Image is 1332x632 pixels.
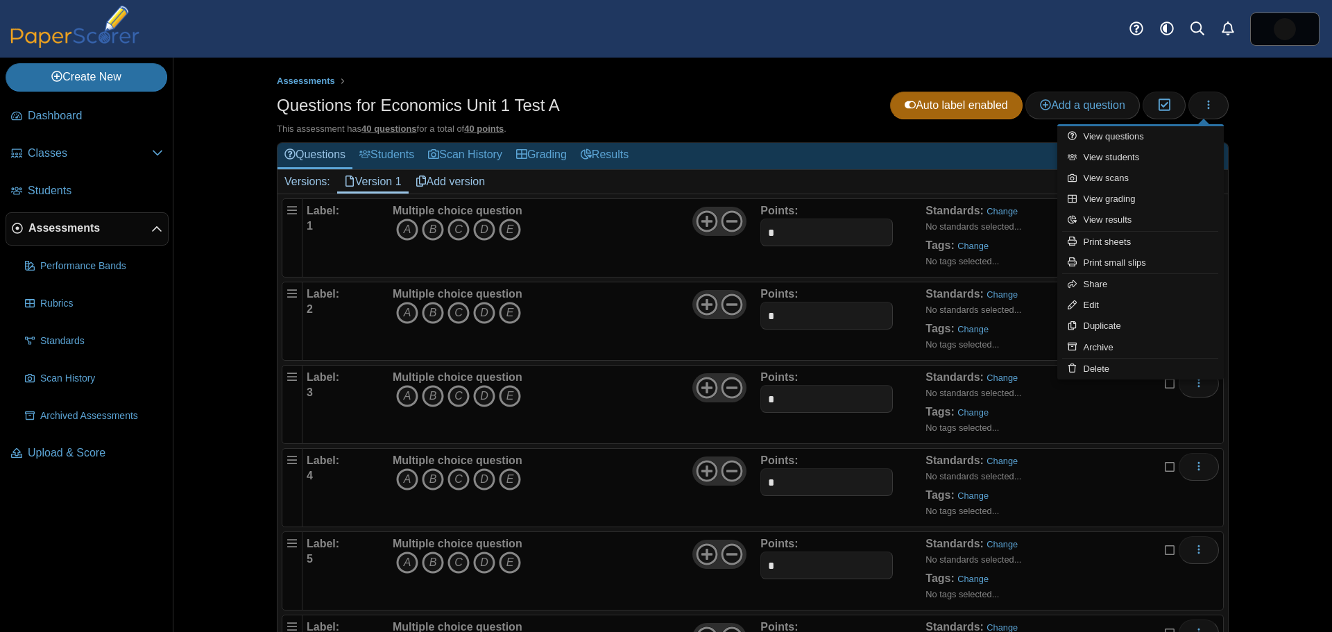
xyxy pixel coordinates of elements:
a: PaperScorer [6,38,144,50]
i: B [422,385,444,407]
a: Delete [1057,359,1224,379]
a: Scan History [19,362,169,395]
b: Multiple choice question [393,205,522,216]
button: More options [1179,453,1219,481]
i: B [422,468,444,490]
b: Points: [760,371,798,383]
b: Points: [760,538,798,549]
span: Students [28,183,163,198]
a: Change [957,407,989,418]
a: Add version [409,170,493,194]
i: E [499,385,521,407]
span: Classes [28,146,152,161]
a: Archive [1057,337,1224,358]
a: Create New [6,63,167,91]
i: D [473,468,495,490]
b: Standards: [925,371,984,383]
a: Scan History [421,143,509,169]
a: ps.EmypNBcIv2f2azsf [1250,12,1320,46]
b: 3 [307,386,313,398]
a: Change [987,289,1018,300]
button: More options [1179,536,1219,564]
div: Drag handle [282,448,302,527]
i: C [447,302,470,324]
a: Performance Bands [19,250,169,283]
b: Multiple choice question [393,454,522,466]
small: No tags selected... [925,589,999,599]
i: C [447,219,470,241]
button: More options [1179,370,1219,398]
i: A [396,552,418,574]
b: Label: [307,538,339,549]
b: Standards: [925,288,984,300]
a: View questions [1057,126,1224,147]
span: Assessments [28,221,151,236]
a: Change [957,324,989,334]
a: Results [574,143,635,169]
i: B [422,219,444,241]
a: Print sheets [1057,232,1224,253]
a: Alerts [1213,14,1243,44]
b: Label: [307,454,339,466]
a: View grading [1057,189,1224,210]
b: Tags: [925,572,954,584]
b: 1 [307,220,313,232]
i: E [499,219,521,241]
a: Questions [277,143,352,169]
i: E [499,468,521,490]
small: No tags selected... [925,339,999,350]
a: Upload & Score [6,437,169,470]
a: Version 1 [337,170,409,194]
i: D [473,385,495,407]
i: D [473,302,495,324]
div: Drag handle [282,282,302,361]
b: 5 [307,553,313,565]
a: Change [987,539,1018,549]
a: Edit [1057,295,1224,316]
b: Label: [307,205,339,216]
span: Rubrics [40,297,163,311]
div: Drag handle [282,531,302,610]
span: Archived Assessments [40,409,163,423]
i: C [447,468,470,490]
i: D [473,552,495,574]
a: Print small slips [1057,253,1224,273]
small: No standards selected... [925,554,1021,565]
b: Multiple choice question [393,538,522,549]
b: Points: [760,288,798,300]
span: Scan History [40,372,163,386]
span: Add a question [1040,99,1125,111]
a: Add a question [1025,92,1140,119]
b: Points: [760,205,798,216]
b: Tags: [925,239,954,251]
i: E [499,302,521,324]
a: Assessments [6,212,169,246]
a: Change [987,456,1018,466]
small: No standards selected... [925,388,1021,398]
i: C [447,552,470,574]
img: PaperScorer [6,6,144,48]
b: Tags: [925,323,954,334]
i: A [396,468,418,490]
a: Duplicate [1057,316,1224,336]
b: Points: [760,454,798,466]
b: Label: [307,371,339,383]
div: Versions: [277,170,337,194]
a: Change [987,373,1018,383]
span: Standards [40,334,163,348]
div: This assessment has for a total of . [277,123,1229,135]
i: B [422,302,444,324]
b: 4 [307,470,313,481]
a: View students [1057,147,1224,168]
a: Auto label enabled [890,92,1023,119]
a: Share [1057,274,1224,295]
img: ps.EmypNBcIv2f2azsf [1274,18,1296,40]
i: C [447,385,470,407]
span: Assessments [277,76,335,86]
span: Deidre Patel [1274,18,1296,40]
a: Change [987,206,1018,216]
b: Tags: [925,406,954,418]
i: A [396,385,418,407]
h1: Questions for Economics Unit 1 Test A [277,94,560,117]
b: Standards: [925,538,984,549]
